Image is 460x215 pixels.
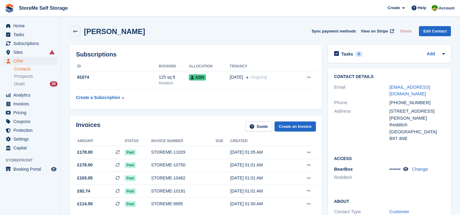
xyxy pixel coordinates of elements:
[419,26,451,36] a: Edit Contact
[412,166,428,172] a: Change
[13,39,50,48] span: Subscriptions
[427,51,435,58] a: Add
[159,62,189,71] th: Booking
[189,62,230,71] th: Allocation
[3,117,57,126] a: menu
[76,121,100,131] h2: Invoices
[50,50,54,55] i: Smart entry sync failures have occurred
[389,209,409,214] a: Customer
[334,84,389,97] div: Email
[3,48,57,56] a: menu
[230,201,292,207] div: [DATE] 01:00 AM
[13,57,50,65] span: CRM
[13,126,50,135] span: Protection
[76,94,120,101] div: Create a Subscription
[230,175,292,181] div: [DATE] 01:01 AM
[76,74,159,80] div: 81074
[77,162,93,168] span: £178.00
[13,22,50,30] span: Home
[125,136,151,146] th: Status
[251,75,267,80] span: Ongoing
[13,30,50,39] span: Tasks
[13,144,50,152] span: Capital
[125,149,136,155] span: Paid
[230,162,292,168] div: [DATE] 01:01 AM
[76,92,124,103] a: Create a Subscription
[3,108,57,117] a: menu
[334,166,353,172] span: BearBox
[13,165,50,173] span: Booking Portal
[151,175,216,181] div: STOREME-10482
[418,5,426,11] span: Help
[13,91,50,99] span: Analytics
[3,165,57,173] a: menu
[125,162,136,168] span: Paid
[245,121,272,131] a: Guide
[77,175,93,181] span: £103.05
[3,30,57,39] a: menu
[5,4,14,13] img: stora-icon-8386f47178a22dfd0bd8f6a31ec36ba5ce8667c1dd55bd0f319d3a0aa187defe.svg
[16,3,70,13] a: StoreMe Self Storage
[125,188,136,194] span: Paid
[334,155,445,161] h2: Access
[397,26,414,36] button: Delete
[432,5,438,11] img: StorMe
[77,201,93,207] span: £114.50
[3,22,57,30] a: menu
[230,62,294,71] th: Tenancy
[151,162,216,168] div: STOREME-10750
[14,66,57,72] a: Contacts
[125,175,136,181] span: Paid
[358,26,395,36] a: View on Stripe
[151,149,216,155] div: STOREME-11029
[334,108,389,142] div: Address
[189,74,206,80] span: A204
[389,84,430,97] a: [EMAIL_ADDRESS][DOMAIN_NAME]
[76,51,316,58] h2: Subscriptions
[50,166,57,173] a: Preview store
[334,74,445,79] h2: Contact Details
[125,201,136,207] span: Paid
[361,28,388,34] span: View on Stripe
[334,198,445,204] h2: About
[13,117,50,126] span: Coupons
[13,48,50,56] span: Sites
[334,99,389,106] div: Phone
[151,136,216,146] th: Invoice number
[77,188,90,194] span: £92.74
[389,121,445,128] div: Redditch
[3,135,57,143] a: menu
[230,136,292,146] th: Created
[76,62,159,71] th: ID
[355,51,362,57] div: 0
[159,74,189,80] div: 125 sq ft
[84,27,145,36] h2: [PERSON_NAME]
[389,135,445,142] div: B97 4NE
[230,149,292,155] div: [DATE] 01:05 AM
[14,81,25,87] span: Deals
[3,91,57,99] a: menu
[13,100,50,108] span: Invoices
[230,74,243,80] span: [DATE]
[77,149,93,155] span: £178.00
[159,80,189,86] div: Redditch
[3,39,57,48] a: menu
[13,135,50,143] span: Settings
[216,136,230,146] th: Due
[3,100,57,108] a: menu
[389,128,445,135] div: [GEOGRAPHIC_DATA]
[3,144,57,152] a: menu
[5,157,61,163] span: Storefront
[389,166,401,172] span: •••••••
[389,99,445,106] div: [PHONE_NUMBER]
[334,174,389,181] li: Redditch
[312,26,356,36] button: Sync payment methods
[275,121,316,131] a: Create an Invoice
[151,188,216,194] div: STOREME-10191
[151,201,216,207] div: STOREME-9895
[50,81,57,87] div: 28
[14,73,57,80] a: Prospects
[14,81,57,87] a: Deals 28
[76,136,125,146] th: Amount
[388,5,400,11] span: Create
